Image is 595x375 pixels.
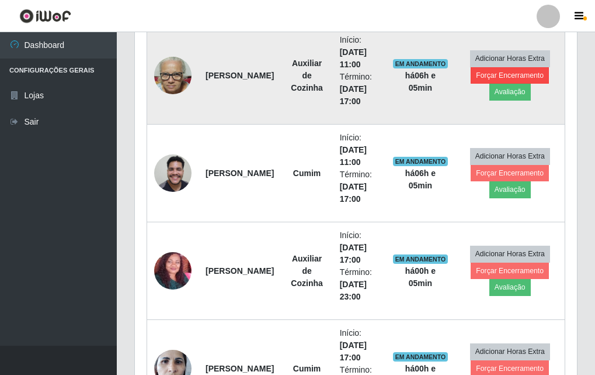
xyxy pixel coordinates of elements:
strong: Auxiliar de Cozinha [291,254,322,288]
img: CoreUI Logo [19,9,71,23]
strong: há 06 h e 05 min [405,71,436,92]
time: [DATE] 17:00 [340,84,367,106]
button: Forçar Encerramento [471,263,549,279]
span: EM ANDAMENTO [393,59,448,68]
time: [DATE] 23:00 [340,280,367,301]
span: EM ANDAMENTO [393,254,448,264]
strong: Cumim [293,364,321,373]
li: Término: [340,168,379,205]
strong: [PERSON_NAME] [206,168,274,178]
button: Avaliação [489,84,531,100]
img: 1695958183677.jpeg [154,232,192,309]
time: [DATE] 17:00 [340,243,367,264]
button: Avaliação [489,181,531,198]
li: Início: [340,34,379,71]
time: [DATE] 11:00 [340,47,367,69]
li: Término: [340,71,379,108]
button: Forçar Encerramento [471,165,549,181]
img: 1750720776565.jpeg [154,148,192,198]
img: 1721517353496.jpeg [154,51,192,101]
time: [DATE] 17:00 [340,340,367,362]
li: Término: [340,266,379,303]
li: Início: [340,327,379,364]
button: Adicionar Horas Extra [470,50,550,67]
time: [DATE] 11:00 [340,145,367,167]
strong: [PERSON_NAME] [206,71,274,80]
strong: [PERSON_NAME] [206,364,274,373]
button: Forçar Encerramento [471,67,549,84]
span: EM ANDAMENTO [393,157,448,166]
button: Adicionar Horas Extra [470,246,550,262]
li: Início: [340,132,379,168]
button: Adicionar Horas Extra [470,343,550,360]
strong: há 00 h e 05 min [405,266,436,288]
button: Adicionar Horas Extra [470,148,550,164]
li: Início: [340,229,379,266]
strong: [PERSON_NAME] [206,266,274,276]
strong: Cumim [293,168,321,178]
time: [DATE] 17:00 [340,182,367,204]
button: Avaliação [489,279,531,295]
span: EM ANDAMENTO [393,352,448,362]
strong: há 06 h e 05 min [405,168,436,190]
strong: Auxiliar de Cozinha [291,59,322,92]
